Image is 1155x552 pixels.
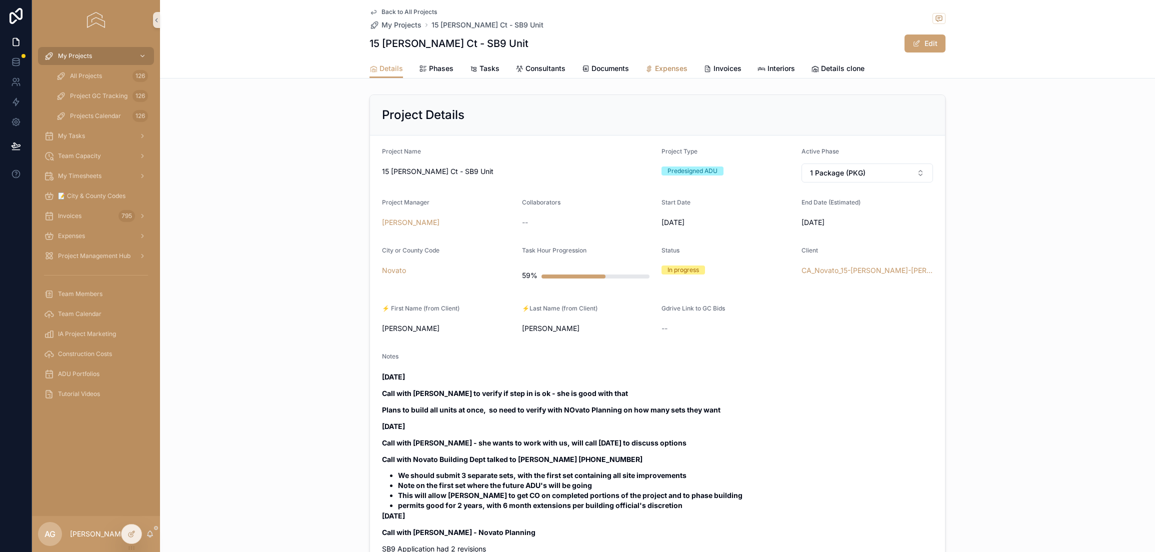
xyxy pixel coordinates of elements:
[810,168,865,178] span: 1 Package (PKG)
[382,422,405,430] strong: [DATE]
[58,192,125,200] span: 📝 City & County Codes
[58,350,112,358] span: Construction Costs
[382,107,464,123] h2: Project Details
[431,20,543,30] a: 15 [PERSON_NAME] Ct - SB9 Unit
[515,59,565,79] a: Consultants
[118,210,135,222] div: 795
[58,132,85,140] span: My Tasks
[70,529,127,539] p: [PERSON_NAME]
[58,330,116,338] span: IA Project Marketing
[58,290,102,298] span: Team Members
[58,370,99,378] span: ADU Portfolios
[382,352,398,360] span: Notes
[379,63,403,73] span: Details
[38,47,154,65] a: My Projects
[58,390,100,398] span: Tutorial Videos
[801,265,933,275] a: CA_Novato_15-[PERSON_NAME]-[PERSON_NAME]
[382,511,405,520] strong: [DATE]
[70,72,102,80] span: All Projects
[661,147,697,155] span: Project Type
[703,59,741,79] a: Invoices
[38,345,154,363] a: Construction Costs
[38,207,154,225] a: Invoices795
[382,304,459,312] span: ⚡️ First Name (from Client)
[382,528,535,536] strong: Call with [PERSON_NAME] - Novato Planning
[522,246,586,254] span: Task Hour Progression
[382,323,514,333] span: [PERSON_NAME]
[645,59,687,79] a: Expenses
[661,323,667,333] span: --
[38,167,154,185] a: My Timesheets
[655,63,687,73] span: Expenses
[811,59,864,79] a: Details clone
[50,107,154,125] a: Projects Calendar126
[525,63,565,73] span: Consultants
[38,147,154,165] a: Team Capacity
[38,385,154,403] a: Tutorial Videos
[661,217,793,227] span: [DATE]
[38,127,154,145] a: My Tasks
[38,247,154,265] a: Project Management Hub
[667,265,699,274] div: In progress
[132,70,148,82] div: 126
[38,227,154,245] a: Expenses
[382,438,686,447] strong: Call with [PERSON_NAME] - she wants to work with us, will call [DATE] to discuss options
[398,501,682,509] strong: permits good for 2 years, with 6 month extensions per building official's discretion
[398,491,742,499] strong: This will allow [PERSON_NAME] to get CO on completed portions of the project and to phase building
[767,63,795,73] span: Interiors
[369,20,421,30] a: My Projects
[591,63,629,73] span: Documents
[381,20,421,30] span: My Projects
[369,8,437,16] a: Back to All Projects
[382,389,628,397] strong: Call with [PERSON_NAME] to verify if step in is ok - she is good with that
[382,147,421,155] span: Project Name
[38,285,154,303] a: Team Members
[429,63,453,73] span: Phases
[50,87,154,105] a: Project GC Tracking126
[382,405,720,414] strong: Plans to build all units at once, so need to verify with NOvato Planning on how many sets they want
[58,172,101,180] span: My Timesheets
[382,372,405,381] strong: [DATE]
[70,92,127,100] span: Project GC Tracking
[38,325,154,343] a: IA Project Marketing
[132,90,148,102] div: 126
[70,112,121,120] span: Projects Calendar
[44,528,55,540] span: AG
[38,187,154,205] a: 📝 City & County Codes
[58,310,101,318] span: Team Calendar
[522,323,654,333] span: [PERSON_NAME]
[581,59,629,79] a: Documents
[801,217,933,227] span: [DATE]
[398,481,592,489] strong: Note on the first set where the future ADU's will be going
[382,166,653,176] span: 15 [PERSON_NAME] Ct - SB9 Unit
[661,246,679,254] span: Status
[904,34,945,52] button: Edit
[667,166,717,175] div: Predesigned ADU
[58,212,81,220] span: Invoices
[801,198,860,206] span: End Date (Estimated)
[38,305,154,323] a: Team Calendar
[801,147,839,155] span: Active Phase
[132,110,148,122] div: 126
[382,455,642,463] strong: Call with Novato Building Dept talked to [PERSON_NAME] [PHONE_NUMBER]
[398,471,686,479] strong: We should submit 3 separate sets, with the first set containing all site improvements
[38,365,154,383] a: ADU Portfolios
[58,252,130,260] span: Project Management Hub
[522,217,528,227] span: --
[801,246,818,254] span: Client
[32,40,160,516] div: scrollable content
[369,59,403,78] a: Details
[382,265,406,275] a: Novato
[58,52,92,60] span: My Projects
[382,198,429,206] span: Project Manager
[87,12,104,28] img: App logo
[661,198,690,206] span: Start Date
[522,304,597,312] span: ⚡️Last Name (from Client)
[479,63,499,73] span: Tasks
[522,198,560,206] span: Collaborators
[382,217,439,227] a: [PERSON_NAME]
[369,36,528,50] h1: 15 [PERSON_NAME] Ct - SB9 Unit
